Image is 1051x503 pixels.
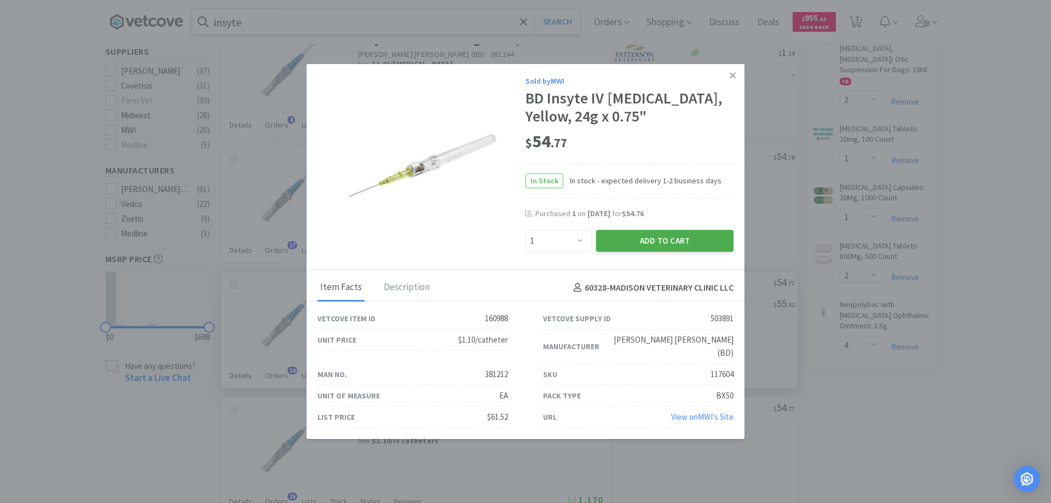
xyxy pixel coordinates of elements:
[317,313,376,325] div: Vetcove Item ID
[485,312,508,325] div: 160988
[543,340,599,352] div: Manufacturer
[711,312,734,325] div: 503891
[563,175,721,187] span: In stock - expected delivery 1-2 business days
[525,135,532,151] span: $
[716,389,734,402] div: BX50
[487,411,508,424] div: $61.52
[381,274,432,302] div: Description
[317,368,347,380] div: Man No.
[525,89,734,126] div: BD Insyte IV [MEDICAL_DATA], Yellow, 24g x 0.75"
[317,334,356,346] div: Unit Price
[458,333,508,346] div: $1.10/catheter
[339,118,504,209] img: c4197bce3cde4078bbd7ba882da2361b_503891.png
[525,130,567,152] span: 54
[317,274,365,302] div: Item Facts
[535,209,734,219] div: Purchased on for
[622,209,644,218] span: $54.76
[551,135,567,151] span: . 77
[526,174,563,188] span: In Stock
[587,209,610,218] span: [DATE]
[671,412,734,422] a: View onMWI's Site
[525,75,734,87] div: Sold by MWI
[543,390,581,402] div: Pack Type
[543,411,557,423] div: URL
[569,281,734,295] h4: 60328 - MADISON VETERINARY CLINIC LLC
[317,390,380,402] div: Unit of Measure
[1014,466,1040,492] div: Open Intercom Messenger
[543,313,611,325] div: Vetcove Supply ID
[485,368,508,381] div: 381212
[317,411,355,423] div: List Price
[572,209,576,218] span: 1
[499,389,508,402] div: EA
[596,230,734,252] button: Add to Cart
[711,368,734,381] div: 117604
[543,368,557,380] div: SKU
[599,333,734,360] div: [PERSON_NAME] [PERSON_NAME] (BD)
